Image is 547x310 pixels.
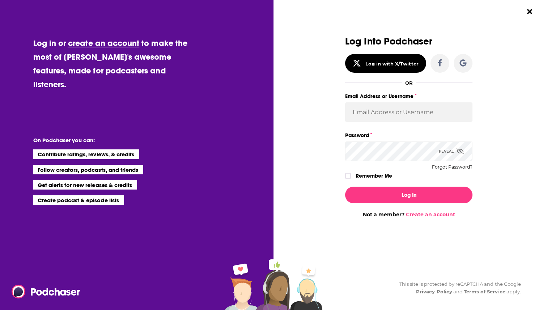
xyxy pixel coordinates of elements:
button: Log in with X/Twitter [345,54,426,73]
a: Terms of Service [464,289,505,294]
div: This site is protected by reCAPTCHA and the Google and apply. [394,280,521,296]
button: Forgot Password? [432,165,472,170]
li: On Podchaser you can: [33,137,178,144]
li: Follow creators, podcasts, and friends [33,165,144,174]
label: Remember Me [356,171,392,181]
a: Create an account [406,211,455,218]
label: Password [345,131,472,140]
div: OR [405,80,413,86]
li: Get alerts for new releases & credits [33,180,137,190]
button: Close Button [523,5,537,18]
a: Podchaser - Follow, Share and Rate Podcasts [12,285,75,298]
li: Contribute ratings, reviews, & credits [33,149,140,159]
h3: Log Into Podchaser [345,36,472,47]
div: Not a member? [345,211,472,218]
input: Email Address or Username [345,102,472,122]
a: create an account [68,38,139,48]
button: Log In [345,187,472,203]
label: Email Address or Username [345,92,472,101]
div: Reveal [439,141,464,161]
a: Privacy Policy [416,289,452,294]
li: Create podcast & episode lists [33,195,124,205]
img: Podchaser - Follow, Share and Rate Podcasts [12,285,81,298]
div: Log in with X/Twitter [365,61,419,67]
